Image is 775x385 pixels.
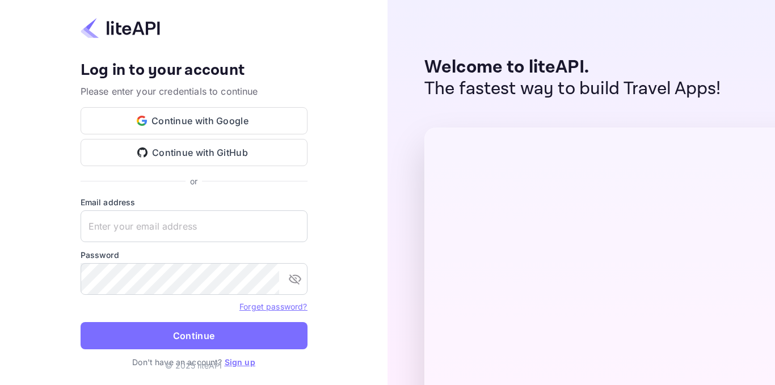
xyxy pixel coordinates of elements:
[165,359,222,371] p: © 2025 liteAPI
[81,249,308,261] label: Password
[81,322,308,349] button: Continue
[81,17,160,39] img: liteapi
[81,84,308,98] p: Please enter your credentials to continue
[239,302,307,311] a: Forget password?
[81,196,308,208] label: Email address
[190,175,197,187] p: or
[284,268,306,290] button: toggle password visibility
[424,57,721,78] p: Welcome to liteAPI.
[424,78,721,100] p: The fastest way to build Travel Apps!
[81,139,308,166] button: Continue with GitHub
[81,107,308,134] button: Continue with Google
[239,301,307,312] a: Forget password?
[81,210,308,242] input: Enter your email address
[225,357,255,367] a: Sign up
[81,61,308,81] h4: Log in to your account
[81,356,308,368] p: Don't have an account?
